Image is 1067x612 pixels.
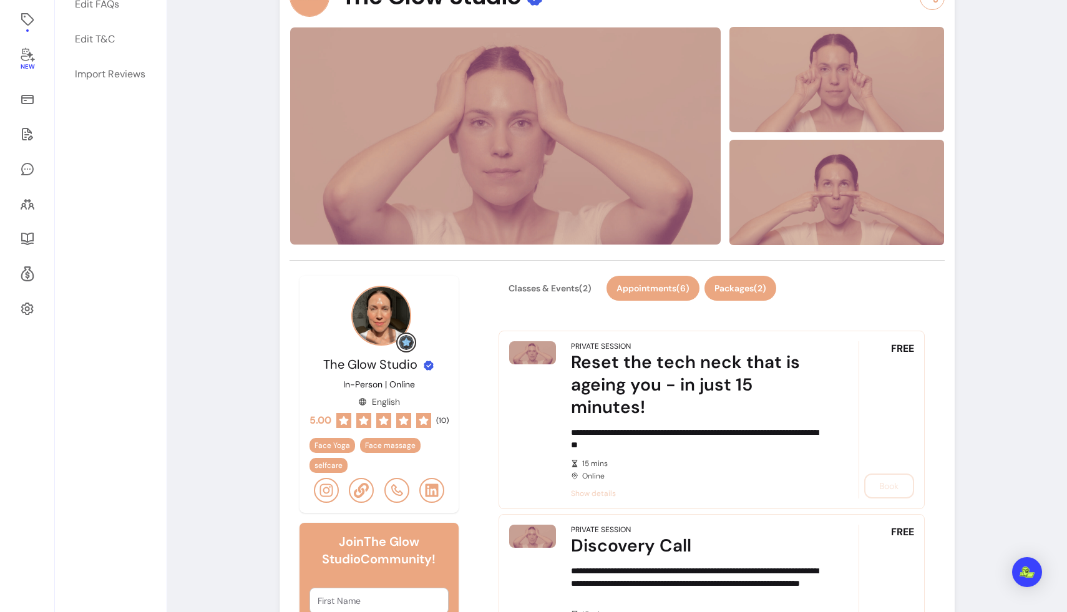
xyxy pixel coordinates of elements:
[499,276,602,301] button: Classes & Events(2)
[15,4,39,34] a: Offerings
[318,595,440,607] input: First Name
[15,39,39,79] a: New
[571,459,824,481] div: Online
[343,378,415,391] p: In-Person | Online
[309,533,448,568] h6: Join The Glow Studio Community!
[323,356,417,372] span: The Glow Studio
[891,525,914,540] span: FREE
[358,396,400,408] div: English
[75,67,145,82] div: Import Reviews
[351,286,411,346] img: Provider image
[67,59,153,89] a: Import Reviews
[15,119,39,149] a: Waivers
[365,440,416,450] span: Face massage
[436,415,449,425] span: ( 10 )
[290,27,721,245] img: image-0
[314,440,350,450] span: Face Yoga
[1012,557,1042,587] div: Open Intercom Messenger
[509,341,556,365] img: Reset the tech neck that is ageing you - in just 15 minutes!
[571,525,631,535] div: Private Session
[571,341,631,351] div: Private Session
[20,63,34,71] span: New
[15,189,39,219] a: Clients
[571,488,824,498] span: Show details
[704,276,776,301] button: Packages(2)
[15,84,39,114] a: Sales
[571,535,824,557] div: Discovery Call
[891,341,914,356] span: FREE
[67,24,153,54] a: Edit T&C
[729,26,945,134] img: image-1
[571,351,824,419] div: Reset the tech neck that is ageing you - in just 15 minutes!
[582,459,824,469] span: 15 mins
[15,294,39,324] a: Settings
[15,224,39,254] a: Resources
[729,138,945,247] img: image-2
[15,154,39,184] a: My Messages
[309,413,331,428] span: 5.00
[399,335,414,350] img: Grow
[607,276,699,301] button: Appointments(6)
[314,460,343,470] span: selfcare
[75,32,115,47] div: Edit T&C
[509,525,556,548] img: Discovery Call
[15,259,39,289] a: Refer & Earn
